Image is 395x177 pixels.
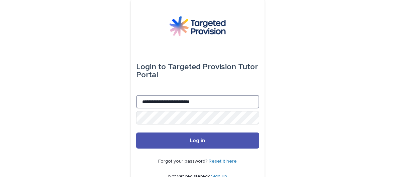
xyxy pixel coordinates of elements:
img: M5nRWzHhSzIhMunXDL62 [169,16,225,36]
a: Reset it here [209,159,237,164]
span: Log in [190,138,205,143]
span: Forgot your password? [158,159,209,164]
span: Login to [136,63,166,71]
div: Targeted Provision Tutor Portal [136,58,259,84]
button: Log in [136,132,259,149]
